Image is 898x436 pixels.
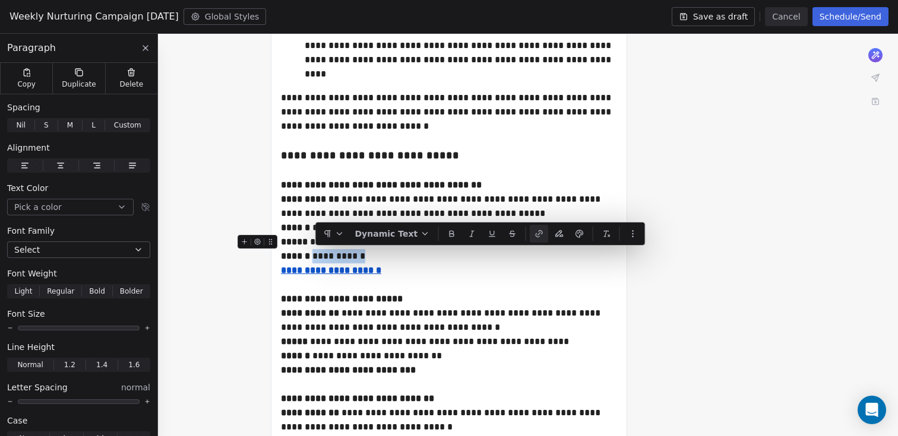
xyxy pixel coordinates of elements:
div: Open Intercom Messenger [858,396,886,424]
span: Alignment [7,142,50,154]
button: Save as draft [672,7,755,26]
span: Bold [89,286,105,297]
span: Bolder [120,286,143,297]
span: 1.6 [128,359,140,370]
span: Letter Spacing [7,381,68,393]
span: Regular [47,286,74,297]
span: Case [7,415,27,427]
span: 1.4 [96,359,107,370]
span: 1.2 [64,359,75,370]
span: L [91,120,96,131]
button: Cancel [765,7,807,26]
span: Spacing [7,101,40,113]
span: Text Color [7,182,48,194]
span: Delete [120,79,144,89]
button: Dynamic Text [350,225,435,243]
span: Line Height [7,341,55,353]
span: Weekly Nurturing Campaign [DATE] [10,9,179,24]
button: Pick a color [7,199,134,215]
span: Font Size [7,308,45,320]
span: M [67,120,73,131]
span: Font Family [7,225,55,237]
span: Light [14,286,32,297]
button: Global Styles [184,8,267,25]
span: Custom [114,120,141,131]
span: normal [121,381,150,393]
button: Schedule/Send [812,7,888,26]
span: Normal [17,359,43,370]
span: Font Weight [7,268,57,279]
span: Nil [16,120,26,131]
span: Select [14,244,40,256]
span: Copy [17,79,36,89]
span: Paragraph [7,41,56,55]
span: Duplicate [62,79,96,89]
span: S [44,120,49,131]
